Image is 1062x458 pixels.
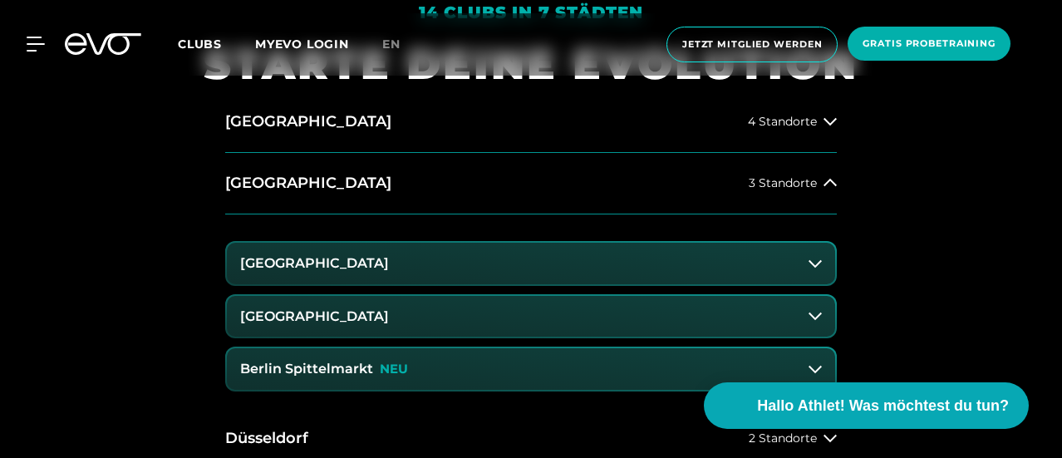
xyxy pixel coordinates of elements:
a: Gratis Probetraining [843,27,1015,62]
span: 2 Standorte [749,432,817,445]
button: [GEOGRAPHIC_DATA]4 Standorte [225,91,837,153]
h2: Düsseldorf [225,428,308,449]
h3: Berlin Spittelmarkt [240,362,373,377]
button: [GEOGRAPHIC_DATA]3 Standorte [225,153,837,214]
a: en [382,35,420,54]
button: [GEOGRAPHIC_DATA] [227,296,835,337]
button: Hallo Athlet! Was möchtest du tun? [704,382,1029,429]
a: MYEVO LOGIN [255,37,349,52]
button: [GEOGRAPHIC_DATA] [227,243,835,284]
span: Hallo Athlet! Was möchtest du tun? [757,395,1009,417]
span: 4 Standorte [748,116,817,128]
p: NEU [380,362,408,377]
a: Clubs [178,36,255,52]
h2: [GEOGRAPHIC_DATA] [225,111,391,132]
span: 3 Standorte [749,177,817,190]
span: Gratis Probetraining [863,37,996,51]
h3: [GEOGRAPHIC_DATA] [240,309,389,324]
span: Jetzt Mitglied werden [682,37,822,52]
span: Clubs [178,37,222,52]
h3: [GEOGRAPHIC_DATA] [240,256,389,271]
h2: [GEOGRAPHIC_DATA] [225,173,391,194]
button: Berlin SpittelmarktNEU [227,348,835,390]
a: Jetzt Mitglied werden [661,27,843,62]
span: en [382,37,401,52]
